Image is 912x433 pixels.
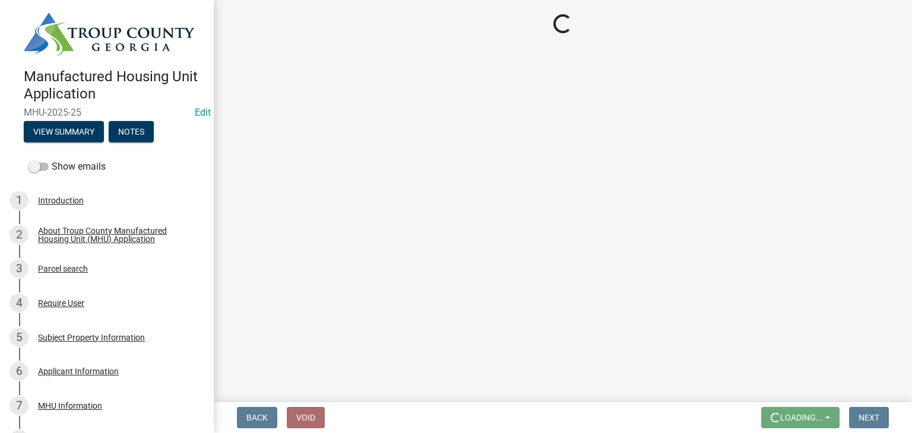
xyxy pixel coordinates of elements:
[849,407,889,428] button: Next
[38,333,145,342] div: Subject Property Information
[24,68,204,103] h4: Manufactured Housing Unit Application
[780,413,823,422] span: Loading...
[24,121,104,142] button: View Summary
[9,259,28,278] div: 3
[24,128,104,138] wm-modal-confirm: Summary
[9,328,28,347] div: 5
[246,413,268,422] span: Back
[195,107,211,118] wm-modal-confirm: Edit Application Number
[28,160,106,174] label: Show emails
[38,402,102,410] div: MHU Information
[9,396,28,415] div: 7
[24,12,195,56] img: Troup County, Georgia
[38,265,88,273] div: Parcel search
[9,294,28,313] div: 4
[24,107,190,118] span: MHU-2025-25
[9,225,28,244] div: 2
[287,407,325,428] button: Void
[9,191,28,210] div: 1
[9,362,28,381] div: 6
[38,227,195,243] div: About Troup County Manufactured Housing Unit (MHU) Application
[38,299,84,307] div: Require User
[109,128,154,138] wm-modal-confirm: Notes
[859,413,879,422] span: Next
[195,107,211,118] a: Edit
[109,121,154,142] button: Notes
[761,407,840,428] button: Loading...
[38,196,84,205] div: Introduction
[237,407,277,428] button: Back
[38,367,119,375] div: Applicant Information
